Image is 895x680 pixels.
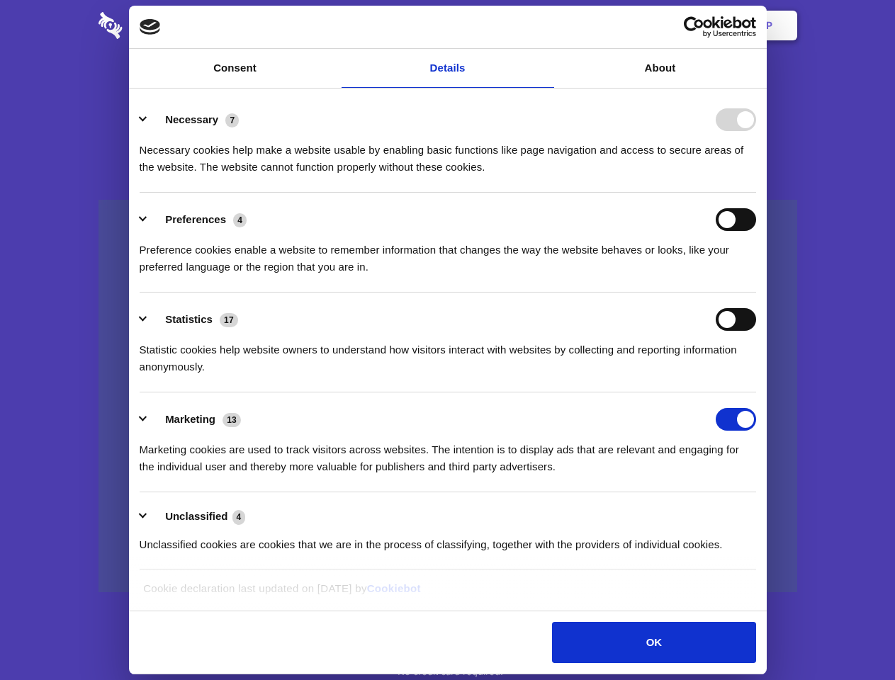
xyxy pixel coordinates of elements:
span: 4 [233,213,247,227]
label: Preferences [165,213,226,225]
button: Preferences (4) [140,208,256,231]
h1: Eliminate Slack Data Loss. [98,64,797,115]
a: Login [643,4,704,47]
div: Preference cookies enable a website to remember information that changes the way the website beha... [140,231,756,276]
iframe: Drift Widget Chat Controller [824,609,878,663]
div: Statistic cookies help website owners to understand how visitors interact with websites by collec... [140,331,756,375]
label: Necessary [165,113,218,125]
span: 7 [225,113,239,127]
div: Marketing cookies are used to track visitors across websites. The intention is to display ads tha... [140,431,756,475]
a: Contact [575,4,640,47]
label: Marketing [165,413,215,425]
span: 17 [220,313,238,327]
a: Consent [129,49,342,88]
img: logo-wordmark-white-trans-d4663122ce5f474addd5e946df7df03e33cb6a1c49d2221995e7729f52c070b2.svg [98,12,220,39]
div: Unclassified cookies are cookies that we are in the process of classifying, together with the pro... [140,526,756,553]
a: Cookiebot [367,582,421,594]
button: Marketing (13) [140,408,250,431]
img: logo [140,19,161,35]
a: Details [342,49,554,88]
a: Wistia video thumbnail [98,200,797,593]
span: 13 [223,413,241,427]
button: OK [552,622,755,663]
label: Statistics [165,313,213,325]
button: Unclassified (4) [140,508,254,526]
span: 4 [232,510,246,524]
div: Cookie declaration last updated on [DATE] by [133,580,762,608]
button: Necessary (7) [140,108,248,131]
div: Necessary cookies help make a website usable by enabling basic functions like page navigation and... [140,131,756,176]
h4: Auto-redaction of sensitive data, encrypted data sharing and self-destructing private chats. Shar... [98,129,797,176]
a: About [554,49,767,88]
a: Usercentrics Cookiebot - opens in a new window [632,16,756,38]
button: Statistics (17) [140,308,247,331]
a: Pricing [416,4,478,47]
